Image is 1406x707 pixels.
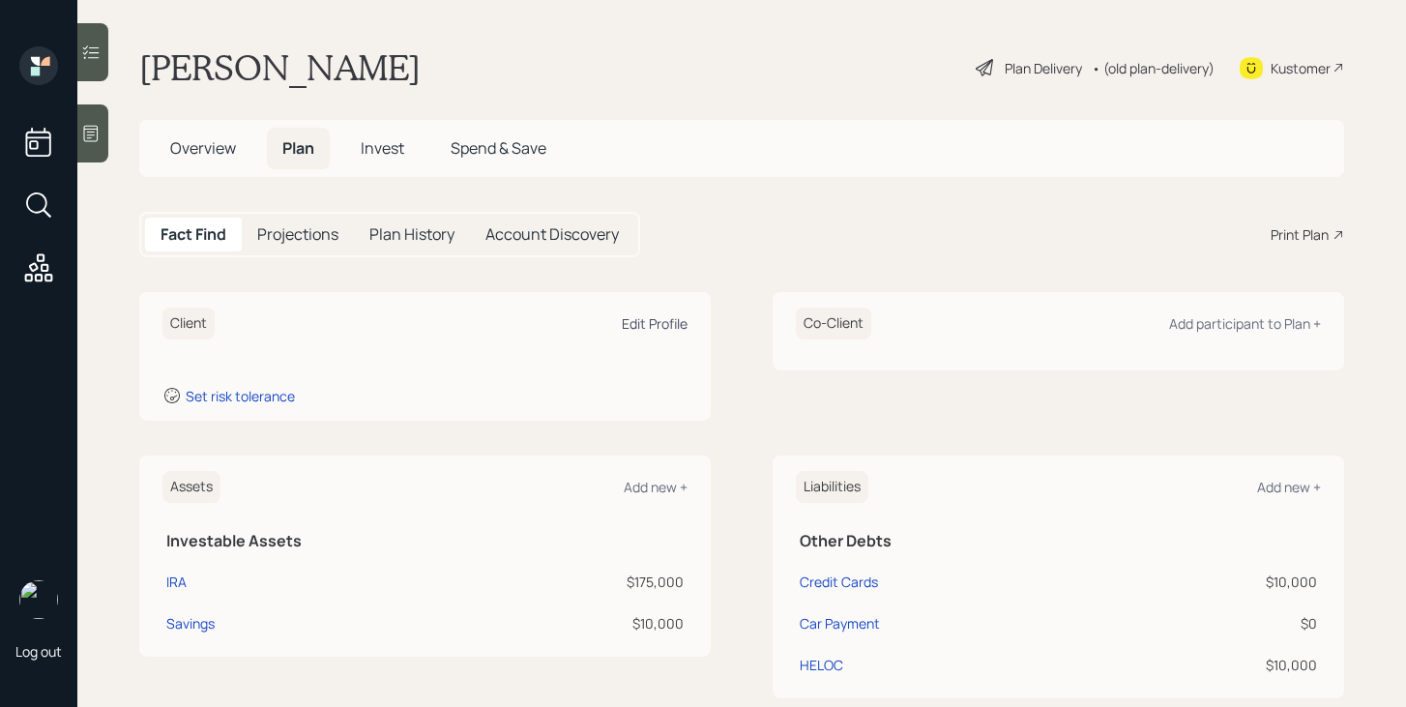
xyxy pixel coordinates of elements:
[161,225,226,244] h5: Fact Find
[1114,572,1317,592] div: $10,000
[622,314,688,333] div: Edit Profile
[19,580,58,619] img: michael-russo-headshot.png
[410,613,684,633] div: $10,000
[170,137,236,159] span: Overview
[1257,478,1321,496] div: Add new +
[451,137,546,159] span: Spend & Save
[166,572,187,592] div: IRA
[166,613,215,633] div: Savings
[800,572,878,592] div: Credit Cards
[139,46,421,89] h1: [PERSON_NAME]
[166,532,684,550] h5: Investable Assets
[282,137,314,159] span: Plan
[1271,58,1331,78] div: Kustomer
[796,471,868,503] h6: Liabilities
[1092,58,1215,78] div: • (old plan-delivery)
[624,478,688,496] div: Add new +
[186,387,295,405] div: Set risk tolerance
[1169,314,1321,333] div: Add participant to Plan +
[485,225,619,244] h5: Account Discovery
[15,642,62,661] div: Log out
[1114,613,1317,633] div: $0
[257,225,338,244] h5: Projections
[162,308,215,339] h6: Client
[796,308,871,339] h6: Co-Client
[1114,655,1317,675] div: $10,000
[1005,58,1082,78] div: Plan Delivery
[162,471,220,503] h6: Assets
[361,137,404,159] span: Invest
[800,655,843,675] div: HELOC
[1271,224,1329,245] div: Print Plan
[369,225,454,244] h5: Plan History
[800,532,1317,550] h5: Other Debts
[410,572,684,592] div: $175,000
[800,613,880,633] div: Car Payment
